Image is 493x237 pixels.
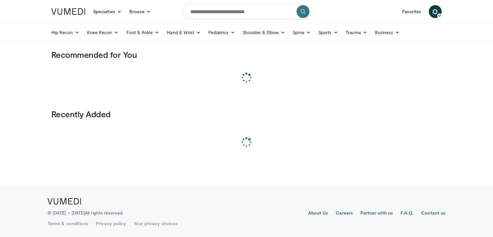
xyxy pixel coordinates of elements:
a: Privacy policy [96,220,126,227]
img: VuMedi Logo [51,8,85,15]
a: Hand & Wrist [163,26,204,39]
a: Business [371,26,404,39]
a: Your privacy choices [134,220,177,227]
h3: Recently Added [51,109,442,119]
a: Careers [336,210,353,217]
a: Trauma [342,26,371,39]
a: Browse [125,5,155,18]
img: VuMedi Logo [48,198,81,205]
a: O [429,5,442,18]
a: Shoulder & Elbow [239,26,289,39]
a: Hip Recon [48,26,83,39]
a: F.A.Q. [401,210,413,217]
a: Partner with us [360,210,393,217]
a: Specialties [89,5,125,18]
a: Foot & Ankle [123,26,163,39]
a: Contact us [421,210,445,217]
a: About Us [308,210,328,217]
h3: Recommended for You [51,49,442,60]
a: Favorites [398,5,425,18]
a: Pediatrics [204,26,239,39]
p: © [DATE] – [DATE] [48,210,123,216]
input: Search topics, interventions [182,4,311,19]
a: Terms & conditions [48,220,88,227]
a: Spine [289,26,314,39]
a: Knee Recon [83,26,123,39]
a: Sports [315,26,342,39]
span: All rights reserved [85,210,122,215]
